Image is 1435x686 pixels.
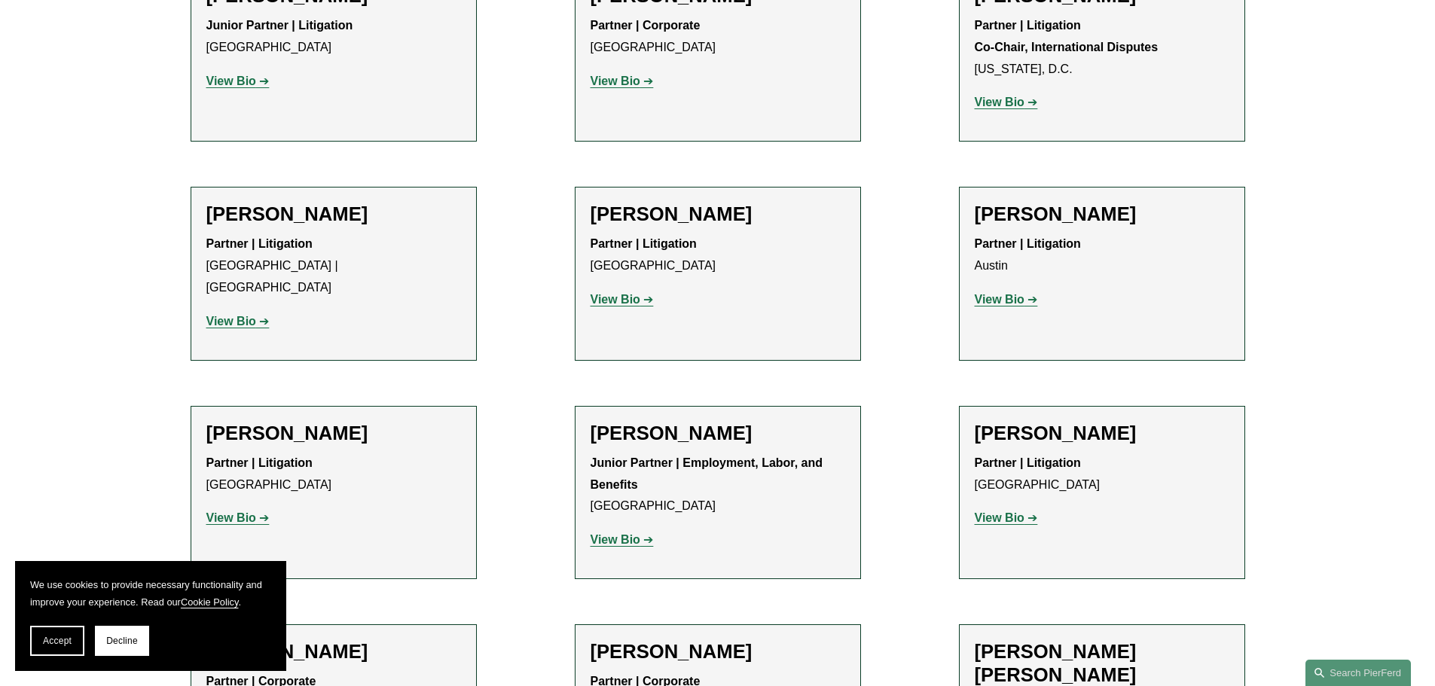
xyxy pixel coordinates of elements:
a: View Bio [975,511,1038,524]
strong: Partner | Litigation [975,237,1081,250]
h2: [PERSON_NAME] [206,203,461,226]
strong: Partner | Litigation Co-Chair, International Disputes [975,19,1159,53]
p: [GEOGRAPHIC_DATA] [975,453,1229,496]
a: View Bio [206,511,270,524]
strong: Partner | Corporate [591,19,701,32]
p: [GEOGRAPHIC_DATA] [206,15,461,59]
p: [GEOGRAPHIC_DATA] [591,15,845,59]
a: View Bio [975,293,1038,306]
a: Cookie Policy [181,596,239,608]
strong: View Bio [975,96,1024,108]
button: Decline [95,626,149,656]
section: Cookie banner [15,561,286,671]
p: Austin [975,233,1229,277]
strong: View Bio [591,533,640,546]
strong: View Bio [975,293,1024,306]
button: Accept [30,626,84,656]
strong: Junior Partner | Litigation [206,19,353,32]
h2: [PERSON_NAME] [975,422,1229,445]
strong: Partner | Litigation [975,456,1081,469]
a: View Bio [591,533,654,546]
h2: [PERSON_NAME] [206,640,461,663]
strong: View Bio [206,75,256,87]
h2: [PERSON_NAME] [975,203,1229,226]
strong: View Bio [591,75,640,87]
a: View Bio [975,96,1038,108]
p: [GEOGRAPHIC_DATA] [591,233,845,277]
p: [GEOGRAPHIC_DATA] [206,453,461,496]
strong: Junior Partner | Employment, Labor, and Benefits [591,456,826,491]
a: Search this site [1305,660,1411,686]
a: View Bio [591,75,654,87]
h2: [PERSON_NAME] [591,422,845,445]
span: Decline [106,636,138,646]
p: [US_STATE], D.C. [975,15,1229,80]
strong: View Bio [206,511,256,524]
a: View Bio [206,75,270,87]
a: View Bio [591,293,654,306]
p: [GEOGRAPHIC_DATA] | [GEOGRAPHIC_DATA] [206,233,461,298]
strong: Partner | Litigation [206,456,313,469]
a: View Bio [206,315,270,328]
p: [GEOGRAPHIC_DATA] [591,453,845,517]
span: Accept [43,636,72,646]
strong: View Bio [591,293,640,306]
p: We use cookies to provide necessary functionality and improve your experience. Read our . [30,576,271,611]
strong: Partner | Litigation [591,237,697,250]
h2: [PERSON_NAME] [591,640,845,663]
strong: Partner | Litigation [206,237,313,250]
strong: View Bio [206,315,256,328]
strong: View Bio [975,511,1024,524]
h2: [PERSON_NAME] [206,422,461,445]
h2: [PERSON_NAME] [591,203,845,226]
